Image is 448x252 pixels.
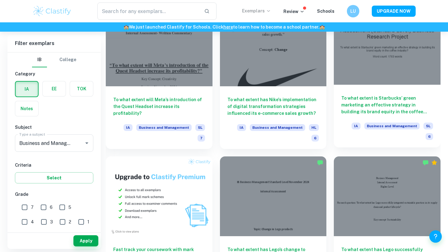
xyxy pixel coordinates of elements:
span: 6 [311,135,319,142]
span: 5 [68,204,71,211]
button: Open [82,139,91,147]
button: Apply [73,235,98,246]
span: 3 [50,218,53,225]
h6: Grade [15,191,93,198]
span: 6 [50,204,53,211]
img: Clastify logo [32,5,72,17]
span: SL [195,124,205,131]
button: College [59,52,76,67]
img: Thumbnail [106,156,212,236]
div: Premium [431,160,437,166]
h6: To what extent is Starbucks’ green marketing an effective strategy in building its brand equity i... [341,95,433,115]
h6: To what extent has Nike's implementation of digital transformation strategies influenced its e-co... [227,96,319,117]
h6: We just launched Clastify for Schools. Click to learn how to become a school partner. [1,24,447,30]
button: LU [347,5,359,17]
span: SL [423,123,433,129]
label: Type a subject [19,132,45,137]
a: To what extent has Nike's implementation of digital transformation strategies influenced its e-co... [220,7,327,149]
h6: LU [350,8,357,15]
h6: Criteria [15,162,93,169]
a: To what extent will Meta’s introduction of the Quest Headset increase its profitability?IABusines... [106,7,212,149]
h6: To what extent will Meta’s introduction of the Quest Headset increase its profitability? [113,96,205,117]
input: Search for any exemplars... [97,2,199,20]
span: 1 [87,218,89,225]
button: EE [43,81,66,96]
span: Business and Management [250,124,305,131]
p: Exemplars [242,7,271,14]
span: IA [237,124,246,131]
h6: Filter exemplars [7,35,101,52]
span: 4 [31,218,34,225]
span: 🏫 [320,25,325,29]
button: IB [32,52,47,67]
span: 7 [31,204,34,211]
button: IA [16,82,38,97]
span: 6 [426,133,433,140]
span: 7 [198,135,205,142]
img: Marked [317,160,323,166]
div: Filter type choice [32,52,76,67]
p: Review [283,8,305,15]
h6: Category [15,70,93,77]
span: HL [309,124,319,131]
span: Business and Management [136,124,192,131]
h6: Subject [15,124,93,131]
a: To what extent is Starbucks’ green marketing an effective strategy in building its brand equity i... [334,7,441,149]
button: Help and Feedback [429,230,442,243]
span: IA [352,123,361,129]
button: Notes [15,101,38,116]
a: here [223,25,233,29]
img: Marked [422,160,429,166]
button: UPGRADE NOW [372,6,416,17]
button: Select [15,172,93,183]
span: 🏫 [124,25,129,29]
button: TOK [70,81,93,96]
span: IA [124,124,133,131]
a: Schools [317,9,334,14]
span: Business and Management [364,123,420,129]
span: 2 [69,218,71,225]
